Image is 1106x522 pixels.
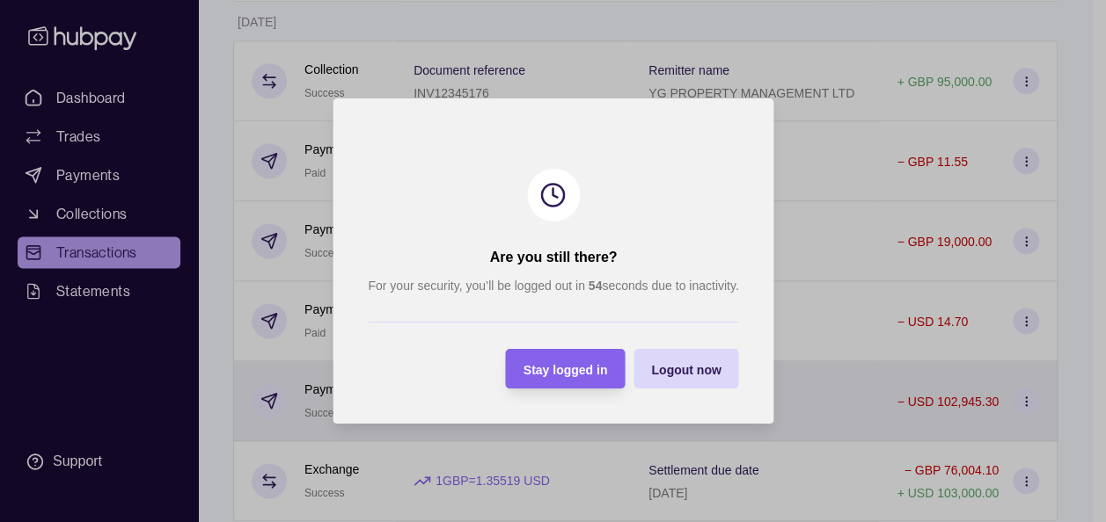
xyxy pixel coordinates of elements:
button: Stay logged in [505,349,625,388]
span: Logout now [651,363,721,377]
span: Stay logged in [523,363,607,377]
h2: Are you still there? [489,248,617,267]
strong: 54 [588,279,602,293]
p: For your security, you’ll be logged out in seconds due to inactivity. [368,276,738,295]
button: Logout now [634,349,738,388]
